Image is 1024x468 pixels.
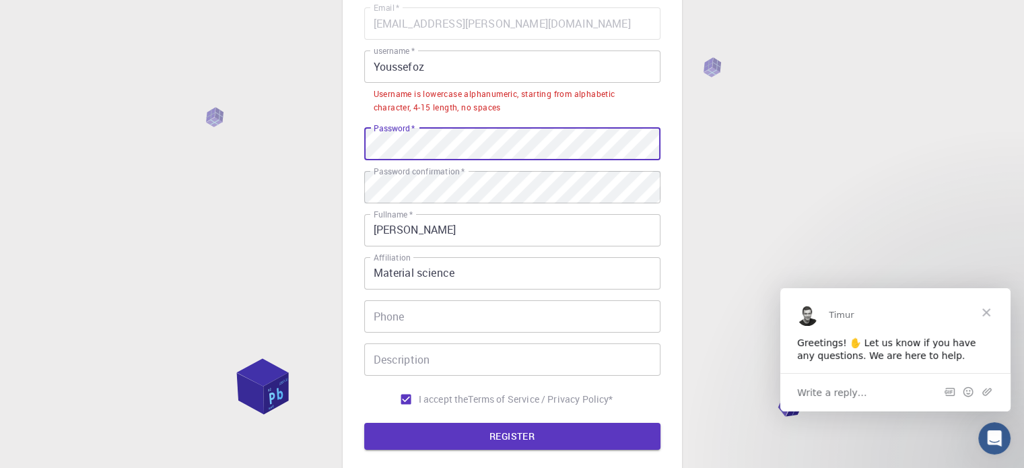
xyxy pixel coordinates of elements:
[374,2,399,13] label: Email
[780,288,1011,411] iframe: Intercom live chat message
[419,393,469,406] span: I accept the
[374,166,465,177] label: Password confirmation
[374,123,415,134] label: Password
[374,252,410,263] label: Affiliation
[468,393,613,406] p: Terms of Service / Privacy Policy *
[364,423,660,450] button: REGISTER
[374,45,415,57] label: username
[978,422,1011,455] iframe: Intercom live chat
[374,209,413,220] label: Fullname
[374,88,651,114] div: Username is lowercase alphanumeric, starting from alphabetic character, 4-15 length, no spaces
[468,393,613,406] a: Terms of Service / Privacy Policy*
